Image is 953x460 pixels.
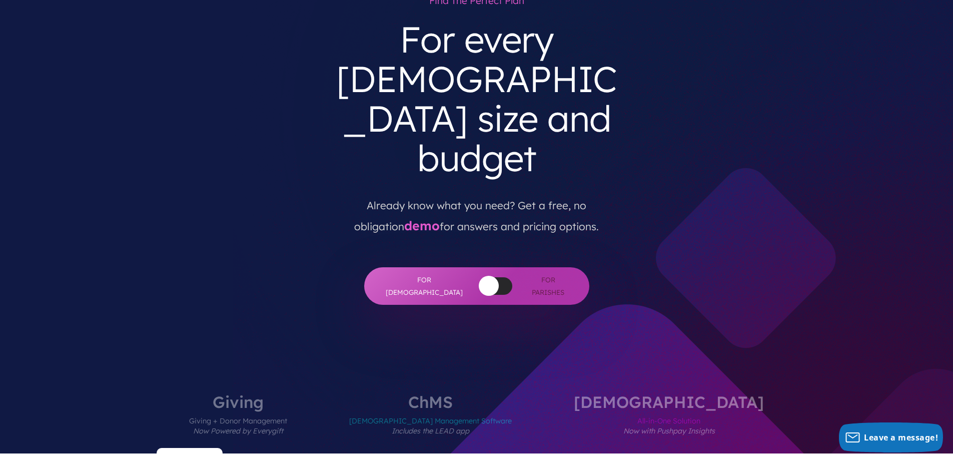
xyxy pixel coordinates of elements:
[544,394,794,453] label: [DEMOGRAPHIC_DATA]
[864,432,938,443] span: Leave a message!
[384,274,464,298] span: For [DEMOGRAPHIC_DATA]
[404,218,440,233] a: demo
[349,410,512,453] span: [DEMOGRAPHIC_DATA] Management Software
[193,426,283,435] em: Now Powered by Everygift
[527,274,569,298] span: For Parishes
[574,410,764,453] span: All-in-One Solution
[392,426,469,435] em: Includes the LEAD app
[623,426,715,435] em: Now with Pushpay Insights
[189,410,287,453] span: Giving + Donor Management
[319,394,542,453] label: ChMS
[326,12,628,186] h3: For every [DEMOGRAPHIC_DATA] size and budget
[333,186,620,237] p: Already know what you need? Get a free, no obligation for answers and pricing options.
[159,394,317,453] label: Giving
[839,422,943,452] button: Leave a message!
